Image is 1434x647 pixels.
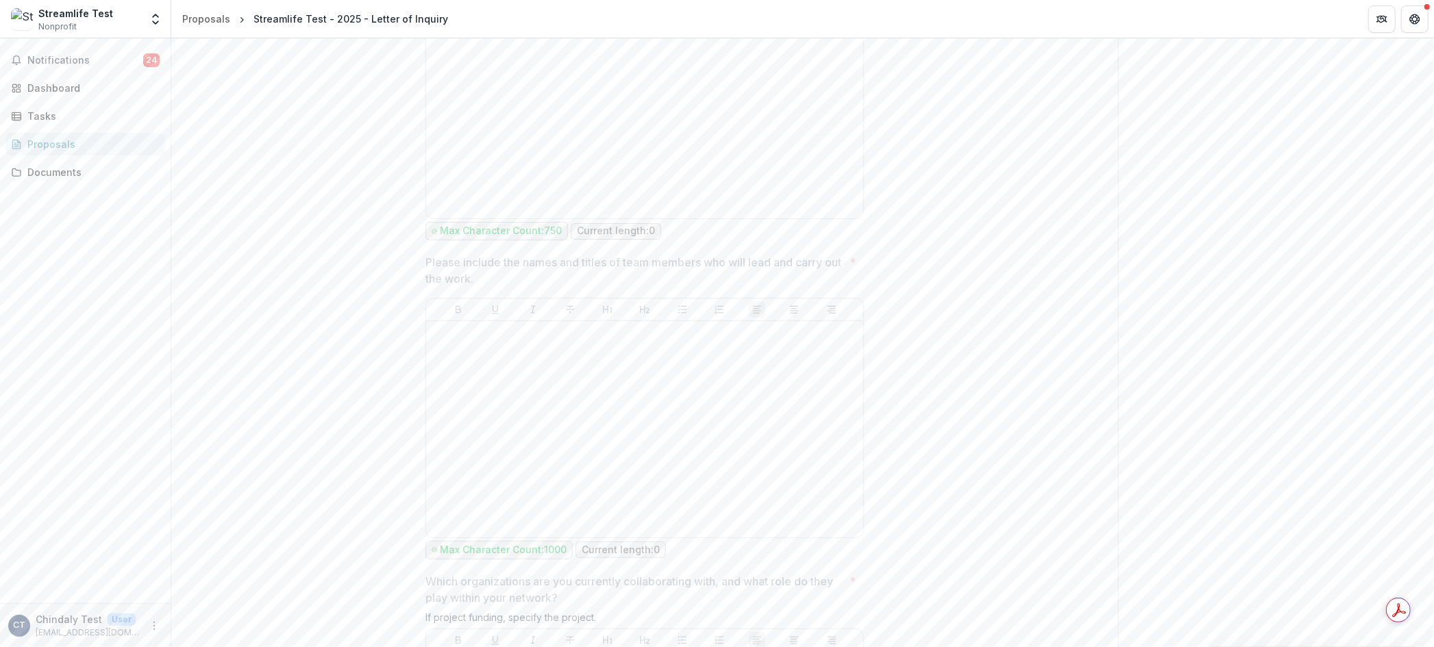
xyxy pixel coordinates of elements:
p: Current length: 0 [582,544,660,556]
div: Proposals [182,12,230,26]
p: Which organizations are you currently collaborating with, and what role do they play within your ... [425,573,844,606]
div: Proposals [27,137,154,151]
button: Heading 2 [636,301,653,318]
a: Documents [5,161,165,183]
span: 24 [143,53,160,67]
button: Italicize [525,301,541,318]
div: Streamlife Test - 2025 - Letter of Inquiry [254,12,448,26]
button: Bold [450,301,467,318]
button: Underline [487,301,504,318]
span: Nonprofit [38,21,77,33]
div: Streamlife Test [38,6,113,21]
button: Align Left [749,301,765,318]
a: Dashboard [5,77,165,99]
div: Documents [27,165,154,179]
button: Open entity switcher [146,5,165,33]
button: Notifications24 [5,49,165,71]
button: Get Help [1401,5,1429,33]
p: Max Character Count: 1000 [440,544,567,556]
button: Strike [562,301,578,318]
button: Heading 1 [599,301,616,318]
a: Tasks [5,105,165,127]
button: Align Center [786,301,802,318]
span: Notifications [27,55,143,66]
img: Streamlife Test [11,8,33,30]
a: Proposals [5,133,165,155]
div: If project funding, specify the project. [425,611,864,629]
button: Ordered List [711,301,728,318]
p: [EMAIL_ADDRESS][DOMAIN_NAME] [36,626,140,639]
div: Chindaly Test [13,621,25,630]
div: Tasks [27,109,154,123]
a: Proposals [177,9,236,29]
button: Bullet List [674,301,691,318]
button: Partners [1368,5,1396,33]
div: Dashboard [27,81,154,95]
button: More [146,618,162,634]
button: Align Right [824,301,840,318]
p: Current length: 0 [577,225,655,237]
nav: breadcrumb [177,9,454,29]
p: Chindaly Test [36,612,102,626]
p: Max Character Count: 750 [440,225,562,237]
p: User [108,613,136,626]
p: Please include the names and titles of team members who will lead and carry out the work. [425,254,844,287]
